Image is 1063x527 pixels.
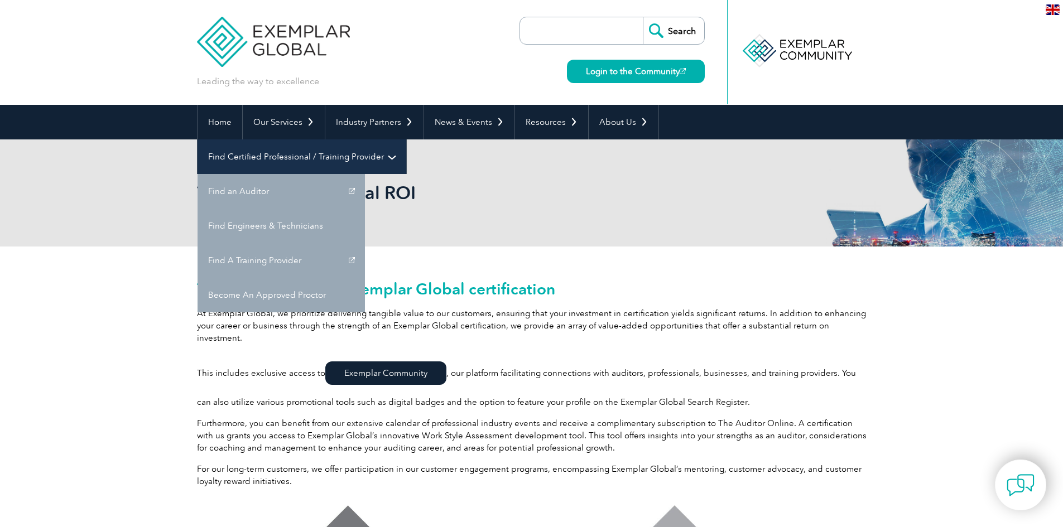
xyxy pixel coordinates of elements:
a: Login to the Community [567,60,705,83]
a: Find Engineers & Technicians [198,209,365,243]
img: contact-chat.png [1007,471,1035,499]
a: Exemplar Community [325,361,446,385]
h2: Your Exemplar Global ROI [197,184,666,202]
a: Become An Approved Proctor [198,278,365,312]
p: Furthermore, you can benefit from our extensive calendar of professional industry events and rece... [197,417,867,454]
a: Find Certified Professional / Training Provider [198,139,406,174]
p: This includes exclusive access to , our platform facilitating connections with auditors, professi... [197,353,867,408]
img: en [1046,4,1060,15]
img: open_square.png [680,68,686,74]
a: About Us [589,105,658,139]
a: Our Services [243,105,325,139]
a: Find A Training Provider [198,243,365,278]
p: For our long-term customers, we offer participation in our customer engagement programs, encompas... [197,463,867,487]
a: Resources [515,105,588,139]
a: News & Events [424,105,514,139]
input: Search [643,17,704,44]
a: Industry Partners [325,105,424,139]
p: At Exemplar Global, we prioritize delivering tangible value to our customers, ensuring that your ... [197,307,867,344]
p: Leading the way to excellence [197,75,319,88]
a: Home [198,105,242,139]
h2: The true value of an Exemplar Global certification [197,280,867,298]
a: Find an Auditor [198,174,365,209]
